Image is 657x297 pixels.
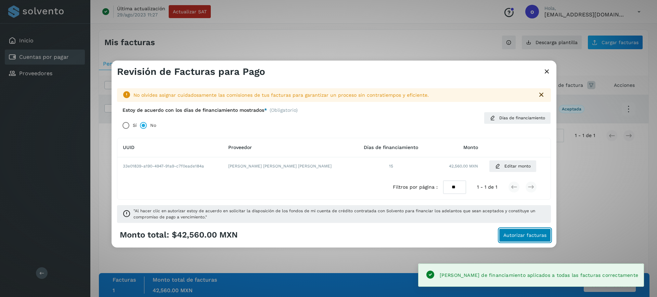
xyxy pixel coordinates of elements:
span: Días de financiamiento [499,115,545,121]
span: [PERSON_NAME] de financiamiento aplicados a todas las facturas correctamente [440,272,638,278]
span: 1 - 1 de 1 [477,184,497,191]
span: Monto [463,145,478,150]
span: "Al hacer clic en autorizar estoy de acuerdo en solicitar la disposición de los fondos de mi cuen... [133,208,545,220]
button: Autorizar facturas [499,228,551,242]
td: [PERSON_NAME] [PERSON_NAME] [PERSON_NAME] [223,157,353,175]
label: No [150,119,156,132]
button: Días de financiamiento [484,112,551,124]
span: $42,560.00 MXN [172,230,238,240]
button: Editar monto [489,160,537,172]
span: Proveedor [228,145,252,150]
span: Monto total: [120,230,169,240]
span: Días de financiamiento [364,145,418,150]
span: Editar monto [504,163,531,169]
span: 42,560.00 MXN [449,163,478,169]
td: 15 [353,157,428,175]
span: (Obligatorio) [270,107,298,116]
label: Estoy de acuerdo con los días de financiamiento mostrados [123,107,267,113]
label: Sí [133,119,137,132]
span: UUID [123,145,134,150]
h3: Revisión de Facturas para Pago [117,66,265,78]
div: No olvides asignar cuidadosamente las comisiones de tus facturas para garantizar un proceso sin c... [133,92,532,99]
span: Filtros por página : [393,184,438,191]
td: 33e01839-a190-4947-91a9-c7f0eade184a [117,157,223,175]
span: Autorizar facturas [503,233,546,238]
